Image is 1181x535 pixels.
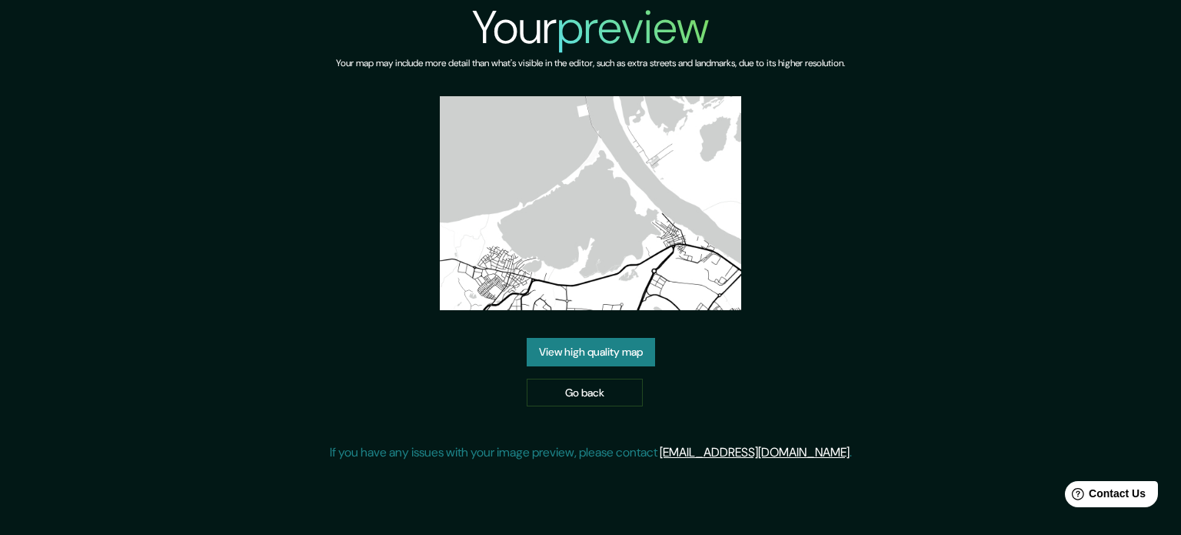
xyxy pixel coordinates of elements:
p: If you have any issues with your image preview, please contact . [330,443,852,462]
a: Go back [527,379,643,407]
iframe: Help widget launcher [1044,475,1164,518]
a: View high quality map [527,338,655,366]
img: created-map-preview [440,96,742,310]
h6: Your map may include more detail than what's visible in the editor, such as extra streets and lan... [336,55,845,72]
a: [EMAIL_ADDRESS][DOMAIN_NAME] [660,444,850,460]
